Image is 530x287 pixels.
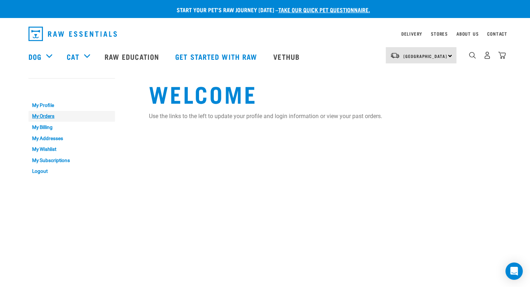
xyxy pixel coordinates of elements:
a: My Orders [28,111,115,122]
a: Logout [28,166,115,177]
a: Cat [67,51,79,62]
a: Delivery [401,32,422,35]
p: Use the links to the left to update your profile and login information or view your past orders. [149,112,502,121]
img: home-icon@2x.png [498,51,506,59]
img: Raw Essentials Logo [28,27,117,41]
div: Open Intercom Messenger [505,263,523,280]
img: home-icon-1@2x.png [469,52,476,59]
img: user.png [483,51,491,59]
a: My Wishlist [28,144,115,155]
a: Raw Education [97,42,168,71]
a: My Addresses [28,133,115,144]
img: van-moving.png [390,52,400,59]
a: My Subscriptions [28,155,115,166]
a: Dog [28,51,41,62]
a: Get started with Raw [168,42,266,71]
span: [GEOGRAPHIC_DATA] [403,55,447,57]
a: My Account [28,85,63,89]
a: Vethub [266,42,309,71]
a: take our quick pet questionnaire. [278,8,370,11]
a: Stores [431,32,448,35]
a: Contact [487,32,507,35]
nav: dropdown navigation [23,24,507,44]
h1: Welcome [149,80,502,106]
a: My Profile [28,100,115,111]
a: About Us [456,32,478,35]
a: My Billing [28,122,115,133]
